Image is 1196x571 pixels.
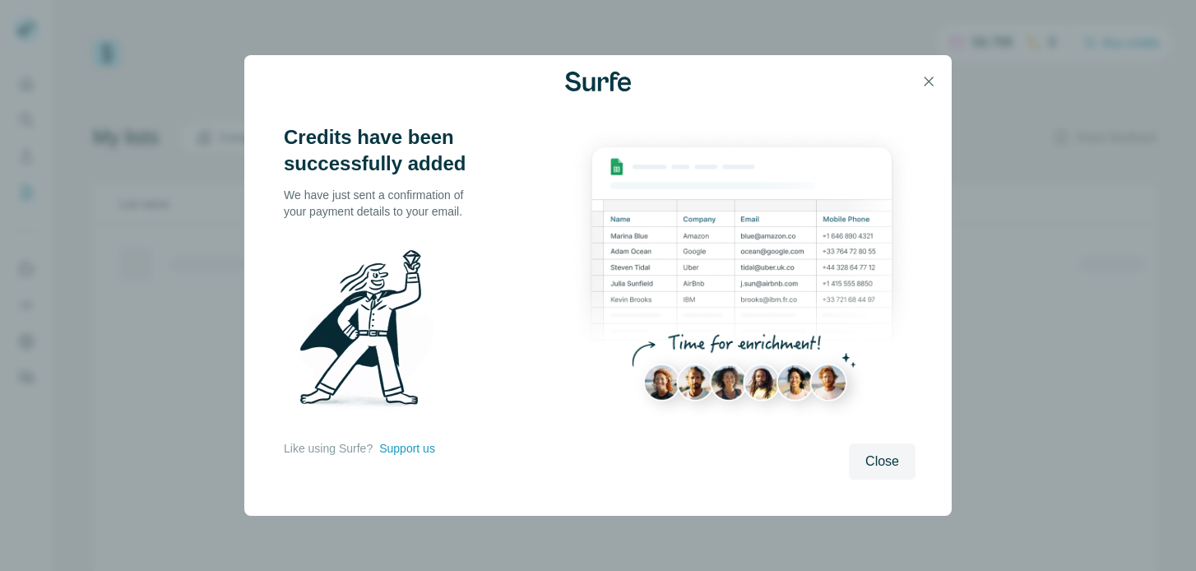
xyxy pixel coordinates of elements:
[284,124,481,177] h3: Credits have been successfully added
[284,440,373,457] p: Like using Surfe?
[568,124,916,433] img: Enrichment Hub - Sheet Preview
[565,72,631,91] img: Surfe Logo
[284,187,481,220] p: We have just sent a confirmation of your payment details to your email.
[865,452,899,471] span: Close
[849,443,916,480] button: Close
[284,239,455,424] img: Surfe Illustration - Man holding diamond
[379,440,435,457] button: Support us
